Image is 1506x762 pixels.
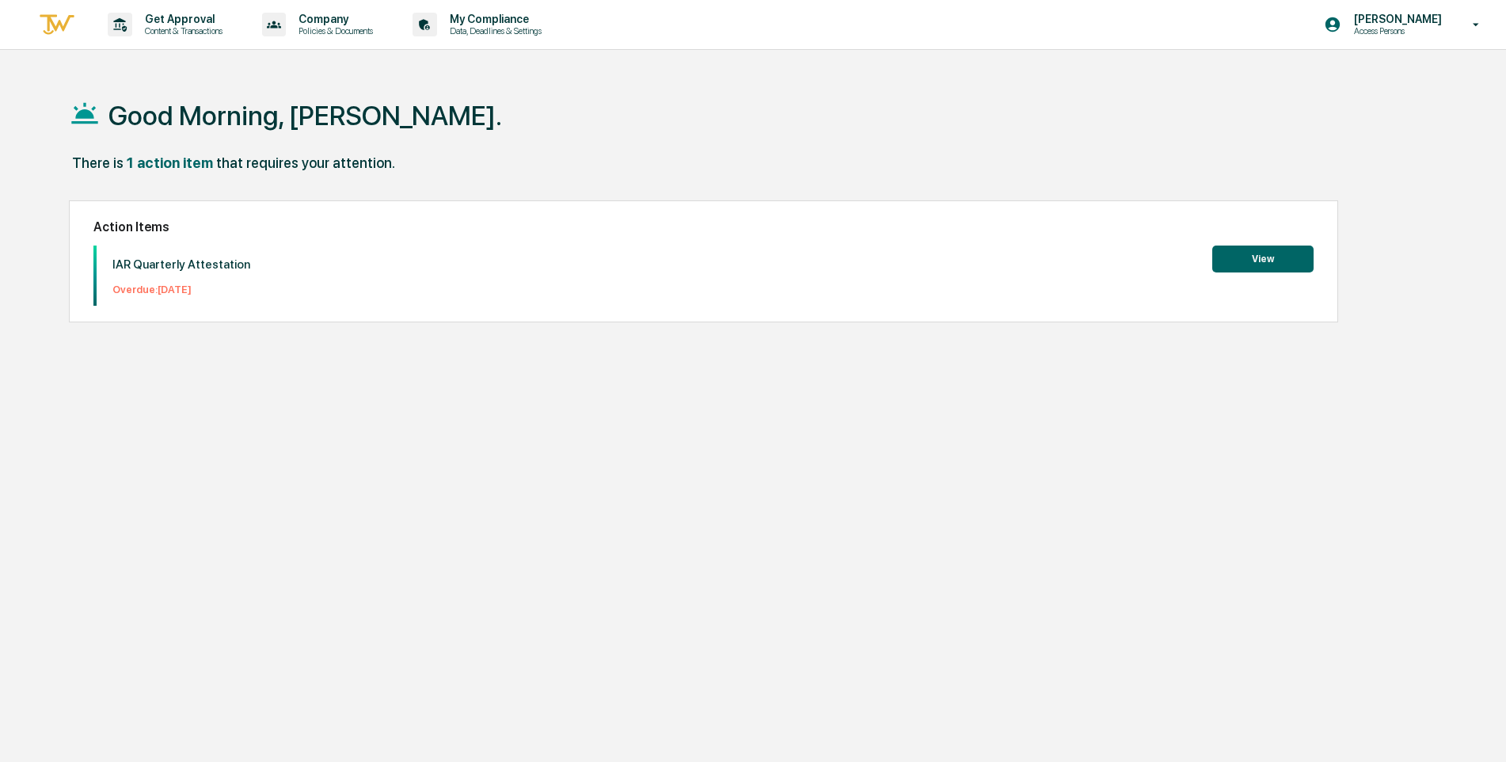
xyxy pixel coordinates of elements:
div: that requires your attention. [216,154,395,171]
h1: Good Morning, [PERSON_NAME]. [108,100,502,131]
img: logo [38,12,76,38]
p: Get Approval [132,13,230,25]
a: View [1212,250,1314,265]
div: There is [72,154,124,171]
button: View [1212,246,1314,272]
p: IAR Quarterly Attestation [112,257,250,272]
p: Company [286,13,381,25]
p: My Compliance [437,13,550,25]
div: 1 action item [127,154,213,171]
p: Policies & Documents [286,25,381,36]
p: Data, Deadlines & Settings [437,25,550,36]
p: [PERSON_NAME] [1341,13,1450,25]
p: Overdue: [DATE] [112,284,250,295]
p: Content & Transactions [132,25,230,36]
h2: Action Items [93,219,1314,234]
p: Access Persons [1341,25,1450,36]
